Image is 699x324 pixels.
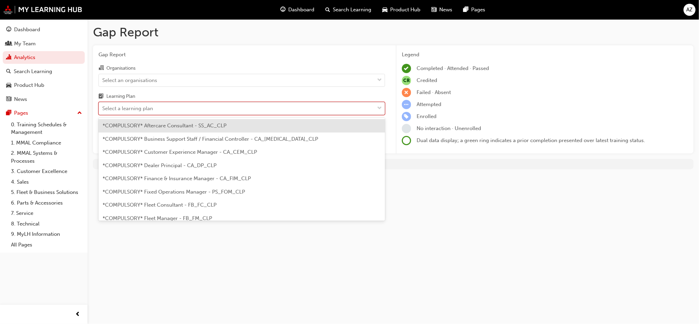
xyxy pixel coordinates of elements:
[8,229,85,240] a: 9. MyLH Information
[377,3,426,17] a: car-iconProduct Hub
[102,76,157,84] div: Select an organisations
[3,65,85,78] a: Search Learning
[6,27,11,33] span: guage-icon
[14,26,40,34] div: Dashboard
[6,96,11,103] span: news-icon
[102,105,153,113] div: Select a learning plan
[103,175,251,182] span: *COMPULSORY* Finance & Insurance Manager - CA_FIM_CLP
[6,55,11,61] span: chart-icon
[402,124,411,133] span: learningRecordVerb_NONE-icon
[391,6,421,14] span: Product Hub
[103,149,257,155] span: *COMPULSORY* Customer Experience Manager - CA_CEM_CLP
[417,101,441,107] span: Attempted
[684,4,696,16] button: AZ
[14,81,44,89] div: Product Hub
[8,208,85,219] a: 7. Service
[402,88,411,97] span: learningRecordVerb_FAIL-icon
[14,109,28,117] div: Pages
[103,189,245,195] span: *COMPULSORY* Fixed Operations Manager - PS_FOM_CLP
[377,76,382,85] span: down-icon
[14,68,52,76] div: Search Learning
[106,65,136,72] div: Organisations
[106,93,135,100] div: Learning Plan
[333,6,372,14] span: Search Learning
[8,119,85,138] a: 0. Training Schedules & Management
[103,123,226,129] span: *COMPULSORY* Aftercare Consultant - SS_AC_CLP
[93,25,694,40] h1: Gap Report
[275,3,320,17] a: guage-iconDashboard
[8,177,85,187] a: 4. Sales
[3,23,85,36] a: Dashboard
[8,138,85,148] a: 1. MMAL Compliance
[3,51,85,64] a: Analytics
[103,136,318,142] span: *COMPULSORY* Business Support Staff / Financial Controller - CA_[MEDICAL_DATA]_CLP
[14,40,36,48] div: My Team
[77,109,82,118] span: up-icon
[6,110,11,116] span: pages-icon
[417,113,436,119] span: Enrolled
[3,79,85,92] a: Product Hub
[417,89,451,95] span: Failed · Absent
[6,69,11,75] span: search-icon
[281,5,286,14] span: guage-icon
[383,5,388,14] span: car-icon
[3,93,85,106] a: News
[402,112,411,121] span: learningRecordVerb_ENROLL-icon
[98,51,385,59] span: Gap Report
[8,240,85,250] a: All Pages
[103,162,217,169] span: *COMPULSORY* Dealer Principal - CA_DP_CLP
[75,310,81,319] span: prev-icon
[289,6,315,14] span: Dashboard
[326,5,330,14] span: search-icon
[402,64,411,73] span: learningRecordVerb_COMPLETE-icon
[471,6,486,14] span: Pages
[3,5,82,14] img: mmal
[103,202,217,208] span: *COMPULSORY* Fleet Consultant - FB_FC_CLP
[417,65,489,71] span: Completed · Attended · Passed
[3,107,85,119] button: Pages
[402,51,688,59] div: Legend
[8,219,85,229] a: 8. Technical
[98,65,104,71] span: organisation-icon
[687,6,693,14] span: AZ
[8,187,85,198] a: 5. Fleet & Business Solutions
[440,6,453,14] span: News
[8,166,85,177] a: 3. Customer Excellence
[432,5,437,14] span: news-icon
[377,104,382,113] span: down-icon
[3,37,85,50] a: My Team
[426,3,458,17] a: news-iconNews
[417,125,481,131] span: No interaction · Unenrolled
[8,198,85,208] a: 6. Parts & Accessories
[402,76,411,85] span: null-icon
[417,77,437,83] span: Credited
[464,5,469,14] span: pages-icon
[6,41,11,47] span: people-icon
[8,148,85,166] a: 2. MMAL Systems & Processes
[417,137,645,143] span: Dual data display; a green ring indicates a prior completion presented over latest training status.
[14,95,27,103] div: News
[320,3,377,17] a: search-iconSearch Learning
[458,3,491,17] a: pages-iconPages
[3,22,85,107] button: DashboardMy TeamAnalyticsSearch LearningProduct HubNews
[6,82,11,89] span: car-icon
[98,94,104,100] span: learningplan-icon
[402,100,411,109] span: learningRecordVerb_ATTEMPT-icon
[103,215,212,221] span: *COMPULSORY* Fleet Manager - FB_FM_CLP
